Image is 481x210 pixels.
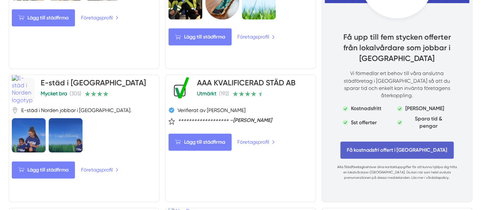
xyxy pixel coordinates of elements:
a: Företagsprofil [81,14,119,22]
svg: Pin / Karta [12,107,18,114]
img: E-städ i Norden logotyp [12,75,35,104]
span: (192) [219,90,229,96]
p: Vi förmedlar ert behov till våra anslutna städföretag i [GEOGRAPHIC_DATA] så att du sparar tid oc... [337,70,457,99]
a: Företagsprofil [81,166,119,174]
p: behöver dina kontaktuppgifter för att kunna hjälpa dig hitta en lokalvårdare i [GEOGRAPHIC_DATA].... [337,164,457,180]
: Lägg till städfirma [168,28,232,45]
a: Företagsprofil [237,138,275,146]
img: AAA KVALIFICERAD STÄD AB logotyp [168,77,191,101]
: Lägg till städfirma [12,161,75,178]
p: Kostnadsfritt [351,105,381,112]
span: Mycket bra [41,90,67,96]
a: Företagsprofil [237,33,275,41]
a: datapolicy. [431,176,449,180]
p: [PERSON_NAME] [405,105,444,112]
strong: [PERSON_NAME] [233,117,272,123]
a: E-städ i [GEOGRAPHIC_DATA] [41,78,146,87]
a: AAA KVALIFICERAD STÄD AB [197,78,295,87]
p: Spara tid & pengar [405,115,451,130]
span: +++++++++++++++++++ – [178,117,272,124]
span: Få kostnadsfri offert i Skåne län [340,141,454,159]
img: E-städ i Norden är lokalvårdare i Skåne [12,118,46,152]
img: E-städ i Norden är lokalvårdare i Skåne [49,118,83,152]
h4: Få upp till fem stycken offerter från lokalvårdare som jobbar i [GEOGRAPHIC_DATA] [337,32,457,70]
span: Verifierat av [PERSON_NAME] [178,107,246,114]
a: Alla Städföretag [337,165,364,169]
span: E-städ i Norden jobbar i [GEOGRAPHIC_DATA]. [21,107,132,114]
: Lägg till städfirma [12,9,75,26]
p: 5st offerter [351,119,376,126]
span: Utmärkt [197,90,216,96]
span: (305) [70,90,81,96]
: Lägg till städfirma [168,133,232,151]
